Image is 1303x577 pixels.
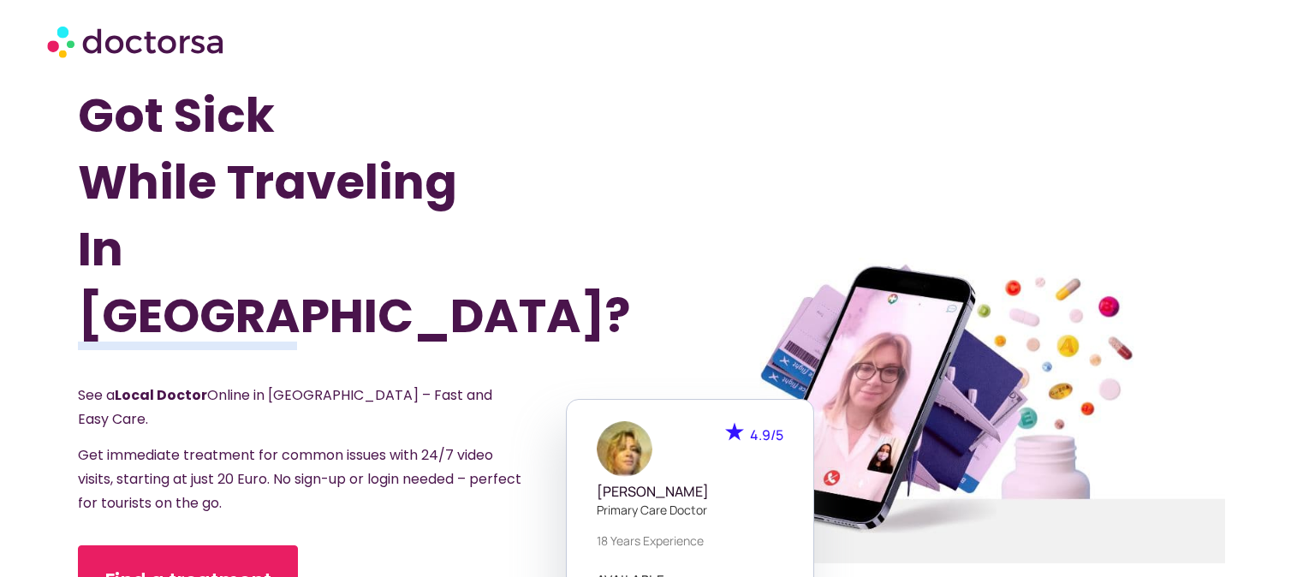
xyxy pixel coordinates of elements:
h5: [PERSON_NAME] [597,484,783,500]
p: Primary care doctor [597,501,783,519]
h1: Got Sick While Traveling In [GEOGRAPHIC_DATA]? [78,82,565,349]
span: See a Online in [GEOGRAPHIC_DATA] – Fast and Easy Care. [78,385,492,429]
strong: Local Doctor [115,385,207,405]
span: Get immediate treatment for common issues with 24/7 video visits, starting at just 20 Euro. No si... [78,445,521,513]
span: 4.9/5 [750,425,783,444]
p: 18 years experience [597,532,783,550]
